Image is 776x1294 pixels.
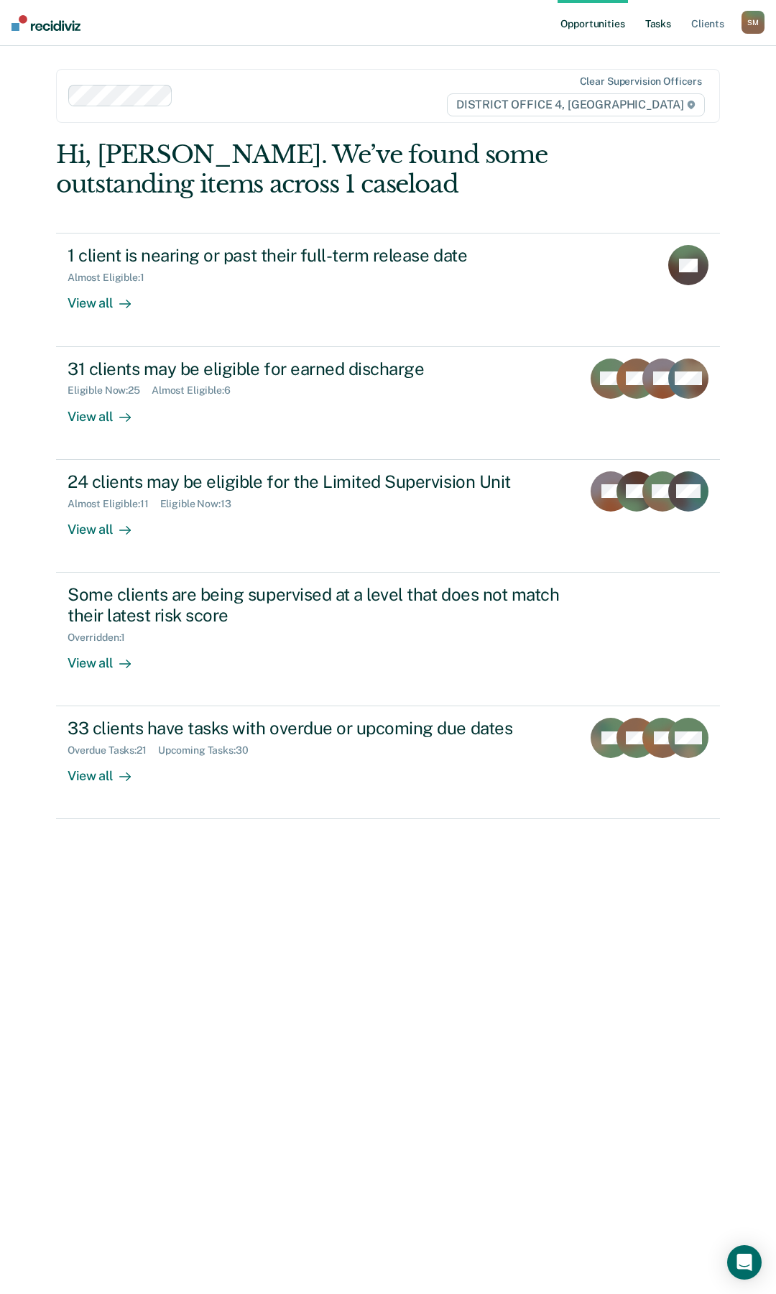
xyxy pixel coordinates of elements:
div: View all [68,757,148,785]
div: Almost Eligible : 6 [152,384,242,397]
span: DISTRICT OFFICE 4, [GEOGRAPHIC_DATA] [447,93,705,116]
div: Eligible Now : 25 [68,384,152,397]
a: 24 clients may be eligible for the Limited Supervision UnitAlmost Eligible:11Eligible Now:13View all [56,460,720,573]
div: Upcoming Tasks : 30 [158,744,260,757]
div: View all [68,284,148,312]
a: 1 client is nearing or past their full-term release dateAlmost Eligible:1View all [56,233,720,346]
div: Eligible Now : 13 [160,498,243,510]
div: Clear supervision officers [580,75,702,88]
div: 24 clients may be eligible for the Limited Supervision Unit [68,471,571,492]
a: Some clients are being supervised at a level that does not match their latest risk scoreOverridde... [56,573,720,706]
div: View all [68,509,148,537]
img: Recidiviz [11,15,80,31]
a: 33 clients have tasks with overdue or upcoming due datesOverdue Tasks:21Upcoming Tasks:30View all [56,706,720,819]
div: 31 clients may be eligible for earned discharge [68,359,571,379]
div: 1 client is nearing or past their full-term release date [68,245,572,266]
div: Overdue Tasks : 21 [68,744,158,757]
div: View all [68,397,148,425]
div: 33 clients have tasks with overdue or upcoming due dates [68,718,571,739]
div: Some clients are being supervised at a level that does not match their latest risk score [68,584,572,626]
div: Open Intercom Messenger [727,1245,762,1280]
div: View all [68,643,148,671]
div: Overridden : 1 [68,632,137,644]
div: Almost Eligible : 1 [68,272,156,284]
a: 31 clients may be eligible for earned dischargeEligible Now:25Almost Eligible:6View all [56,347,720,460]
div: Almost Eligible : 11 [68,498,160,510]
button: SM [742,11,765,34]
div: Hi, [PERSON_NAME]. We’ve found some outstanding items across 1 caseload [56,140,587,199]
div: S M [742,11,765,34]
